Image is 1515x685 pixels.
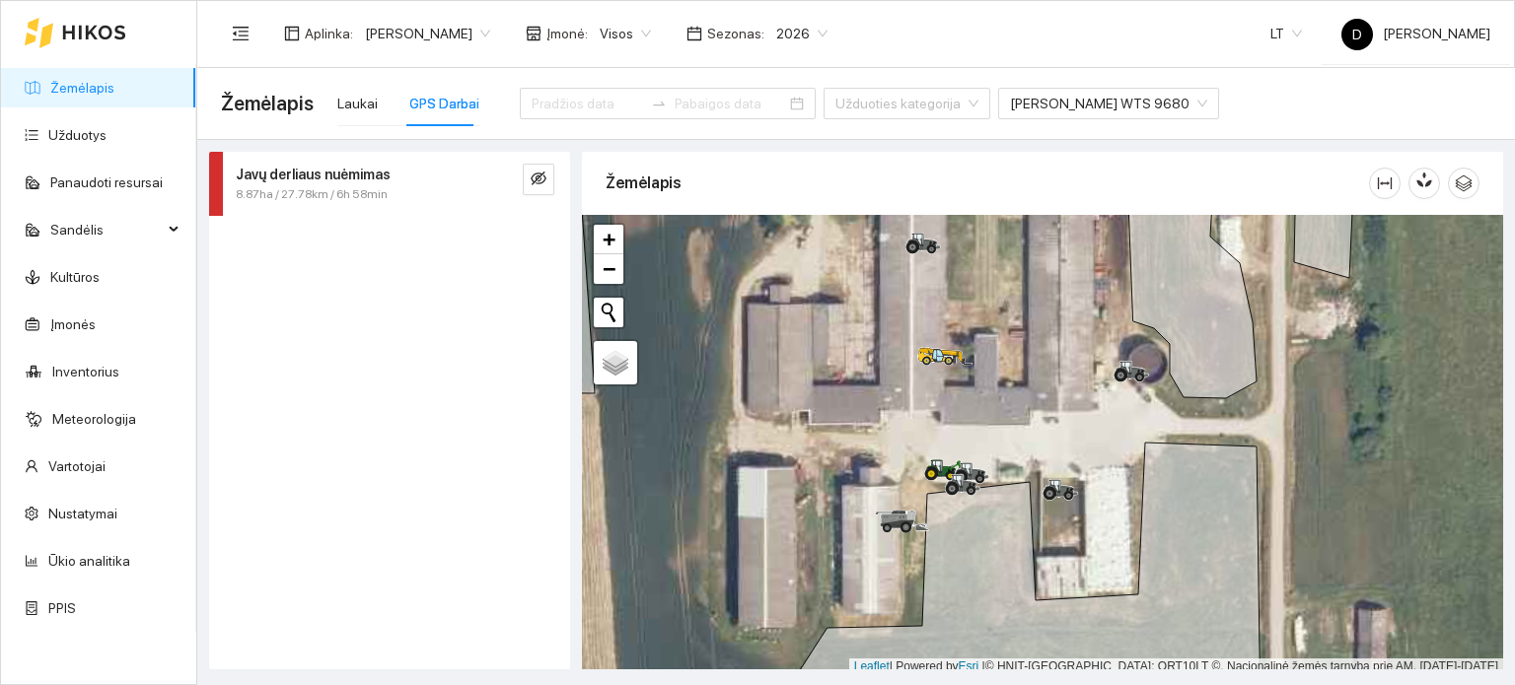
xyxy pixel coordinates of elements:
a: Leaflet [854,659,890,673]
input: Pabaigos data [675,93,786,114]
a: Užduotys [48,127,107,143]
span: Aplinka : [305,23,353,44]
span: eye-invisible [531,171,546,189]
a: Inventorius [52,364,119,379]
span: column-width [1370,175,1400,191]
span: D [1352,19,1362,50]
span: Sandėlis [50,210,163,249]
span: − [603,256,615,281]
span: LT [1270,19,1302,48]
a: Layers [594,341,637,384]
span: John deere WTS 9680 [1010,89,1207,118]
button: eye-invisible [523,164,554,195]
span: + [603,227,615,251]
button: menu-fold [221,14,260,53]
span: [PERSON_NAME] [1341,26,1490,41]
span: to [651,96,667,111]
div: Laukai [337,93,378,114]
a: Ūkio analitika [48,553,130,569]
button: Initiate a new search [594,298,623,327]
a: Esri [959,659,979,673]
div: Javų derliaus nuėmimas8.87ha / 27.78km / 6h 58mineye-invisible [209,152,570,216]
span: layout [284,26,300,41]
a: PPIS [48,600,76,616]
a: Zoom in [594,225,623,254]
span: calendar [686,26,702,41]
a: Panaudoti resursai [50,174,163,190]
div: | Powered by © HNIT-[GEOGRAPHIC_DATA]; ORT10LT ©, Nacionalinė žemės tarnyba prie AM, [DATE]-[DATE] [849,658,1503,675]
span: Visos [600,19,651,48]
span: Žemėlapis [221,88,314,119]
a: Nustatymai [48,506,117,521]
a: Zoom out [594,254,623,284]
a: Kultūros [50,269,100,285]
strong: Javų derliaus nuėmimas [236,167,391,182]
span: 2026 [776,19,828,48]
button: column-width [1369,168,1401,199]
span: Dovydas Baršauskas [365,19,490,48]
div: GPS Darbai [409,93,479,114]
input: Pradžios data [532,93,643,114]
span: shop [526,26,541,41]
a: Įmonės [50,316,96,332]
a: Vartotojai [48,458,106,474]
span: swap-right [651,96,667,111]
a: Meteorologija [52,411,136,427]
span: | [982,659,985,673]
span: 8.87ha / 27.78km / 6h 58min [236,185,388,204]
span: menu-fold [232,25,250,42]
div: Žemėlapis [606,155,1369,211]
a: Žemėlapis [50,80,114,96]
span: Sezonas : [707,23,764,44]
span: Įmonė : [546,23,588,44]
